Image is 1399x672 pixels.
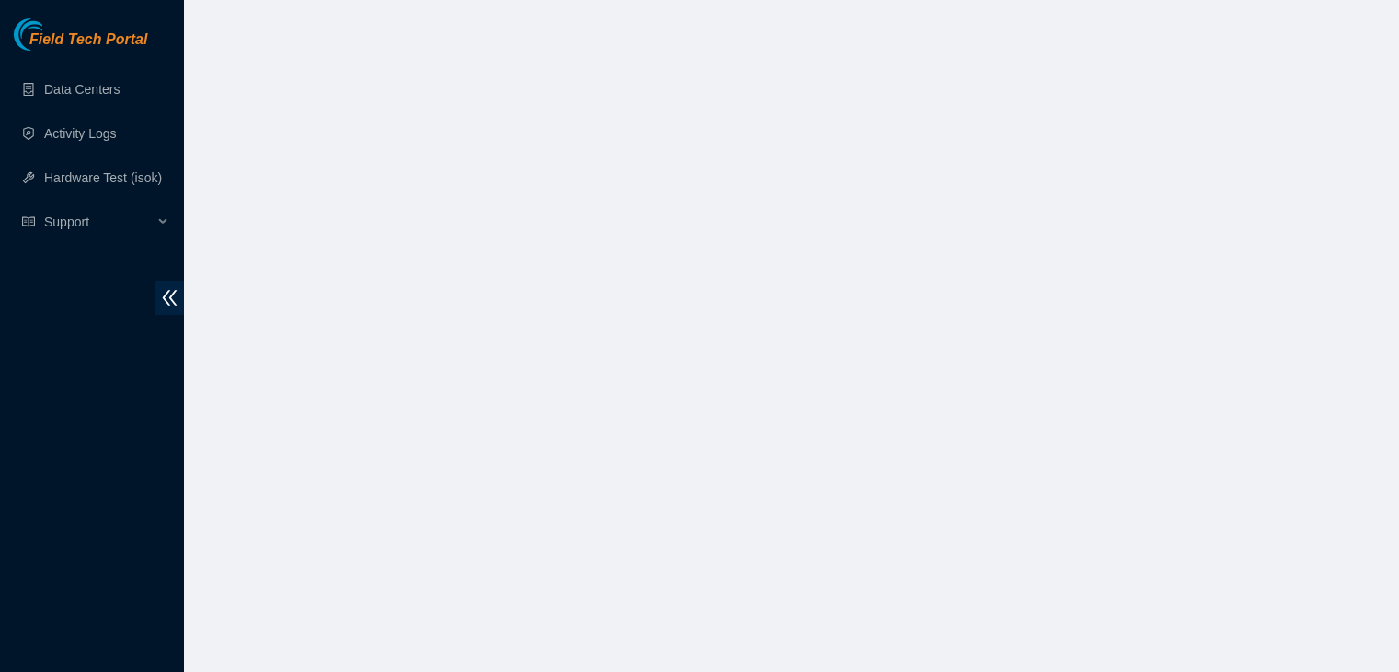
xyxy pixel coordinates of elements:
[22,215,35,228] span: read
[44,126,117,141] a: Activity Logs
[155,281,184,315] span: double-left
[44,82,120,97] a: Data Centers
[44,170,162,185] a: Hardware Test (isok)
[14,18,93,51] img: Akamai Technologies
[44,203,153,240] span: Support
[14,33,147,57] a: Akamai TechnologiesField Tech Portal
[29,31,147,49] span: Field Tech Portal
